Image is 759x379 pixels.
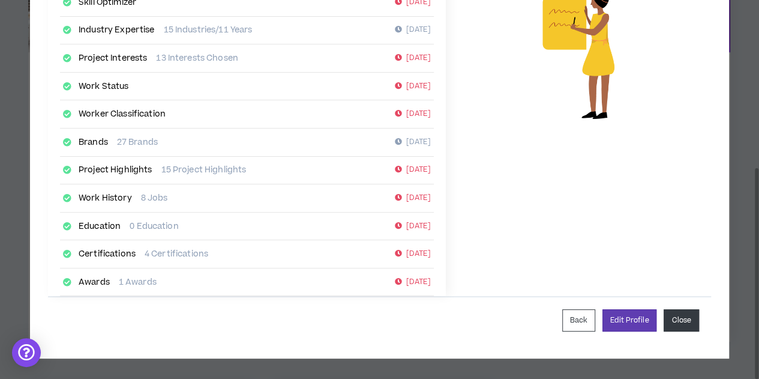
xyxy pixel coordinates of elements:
[117,136,158,148] p: 27 Brands
[12,338,41,367] div: Open Intercom Messenger
[79,24,155,36] a: Industry Expertise
[664,309,699,332] button: Close
[79,220,121,232] a: Education
[79,192,132,204] a: Work History
[163,24,252,36] p: 15 Industries/11 Years
[79,52,147,64] a: Project Interests
[79,80,129,92] a: Work Status
[562,309,595,332] button: Back
[395,52,431,64] p: [DATE]
[602,309,656,332] a: Edit Profile
[79,276,110,288] a: Awards
[145,248,208,260] p: 4 Certifications
[130,220,178,232] p: 0 Education
[395,108,431,120] p: [DATE]
[119,276,157,288] p: 1 Awards
[395,136,431,148] p: [DATE]
[141,192,168,204] p: 8 Jobs
[395,164,431,176] p: [DATE]
[79,164,152,176] a: Project Highlights
[161,164,246,176] p: 15 Project Highlights
[395,276,431,288] p: [DATE]
[79,108,166,120] a: Worker Classification
[79,136,108,148] a: Brands
[156,52,238,64] p: 13 Interests Chosen
[395,220,431,232] p: [DATE]
[395,192,431,204] p: [DATE]
[395,248,431,260] p: [DATE]
[395,24,431,36] p: [DATE]
[395,80,431,92] p: [DATE]
[79,248,136,260] a: Certifications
